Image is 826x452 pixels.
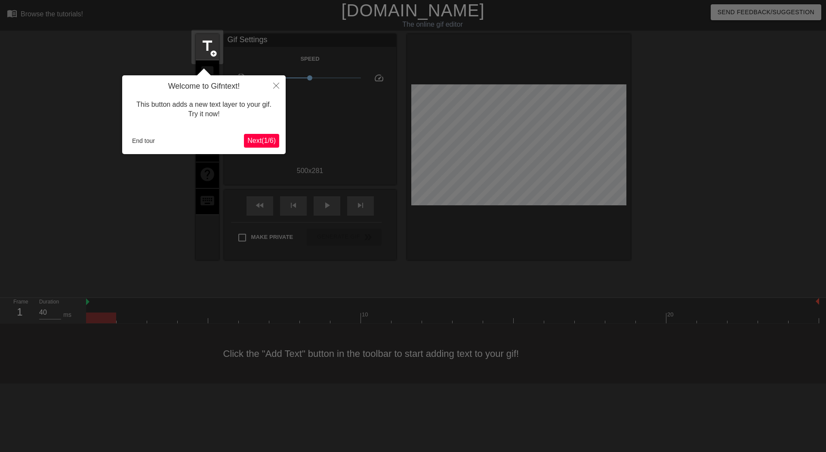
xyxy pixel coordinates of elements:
[267,75,286,95] button: Close
[247,137,276,144] span: Next ( 1 / 6 )
[129,91,279,128] div: This button adds a new text layer to your gif. Try it now!
[129,82,279,91] h4: Welcome to Gifntext!
[244,134,279,148] button: Next
[129,134,158,147] button: End tour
